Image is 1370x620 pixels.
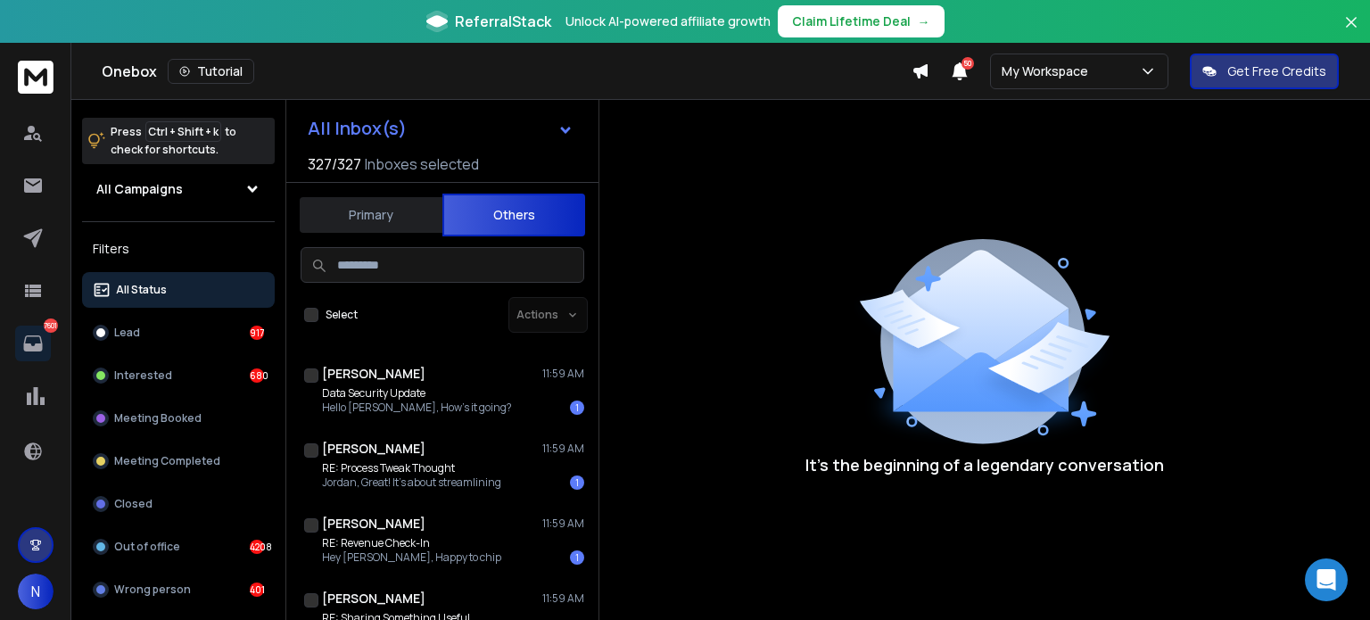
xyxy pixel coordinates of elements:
h3: Inboxes selected [365,153,479,175]
p: Lead [114,326,140,340]
p: 11:59 AM [542,442,584,456]
p: Jordan, Great! It’s about streamlining [322,475,501,490]
p: RE: Process Tweak Thought [322,461,501,475]
h3: Filters [82,236,275,261]
button: Wrong person401 [82,572,275,608]
label: Select [326,308,358,322]
button: Meeting Booked [82,401,275,436]
button: Lead917 [82,315,275,351]
button: Close banner [1340,11,1363,54]
p: 11:59 AM [542,517,584,531]
p: All Status [116,283,167,297]
div: 1 [570,475,584,490]
button: Others [442,194,585,236]
button: Tutorial [168,59,254,84]
h1: [PERSON_NAME] [322,440,425,458]
button: Meeting Completed [82,443,275,479]
h1: All Inbox(s) [308,120,407,137]
button: Get Free Credits [1190,54,1339,89]
button: Interested680 [82,358,275,393]
div: 4208 [250,540,264,554]
p: Out of office [114,540,180,554]
p: 7601 [44,318,58,333]
div: 401 [250,583,264,597]
div: Open Intercom Messenger [1305,558,1348,601]
button: All Campaigns [82,171,275,207]
p: Meeting Booked [114,411,202,426]
p: Interested [114,368,172,383]
h1: [PERSON_NAME] [322,365,425,383]
span: 50 [961,57,974,70]
div: 1 [570,550,584,565]
button: Primary [300,195,442,235]
p: Hey [PERSON_NAME], Happy to chip [322,550,501,565]
button: Claim Lifetime Deal→ [778,5,945,37]
a: 7601 [15,326,51,361]
p: 11:59 AM [542,591,584,606]
span: Ctrl + Shift + k [145,121,221,142]
p: It’s the beginning of a legendary conversation [805,452,1164,477]
p: 11:59 AM [542,367,584,381]
button: Closed [82,486,275,522]
div: 680 [250,368,264,383]
button: All Inbox(s) [293,111,588,146]
button: Out of office4208 [82,529,275,565]
p: Hello [PERSON_NAME], How’s it going? [322,401,512,415]
h1: [PERSON_NAME] [322,590,425,608]
p: Press to check for shortcuts. [111,123,236,159]
p: My Workspace [1002,62,1095,80]
span: ReferralStack [455,11,551,32]
p: Data Security Update [322,386,512,401]
p: Unlock AI-powered affiliate growth [565,12,771,30]
div: 917 [250,326,264,340]
p: RE: Revenue Check-In [322,536,501,550]
h1: [PERSON_NAME] [322,515,425,533]
span: 327 / 327 [308,153,361,175]
button: N [18,574,54,609]
p: Closed [114,497,153,511]
div: Onebox [102,59,912,84]
h1: All Campaigns [96,180,183,198]
p: Meeting Completed [114,454,220,468]
p: Wrong person [114,583,191,597]
span: → [918,12,930,30]
p: Get Free Credits [1227,62,1326,80]
div: 1 [570,401,584,415]
button: All Status [82,272,275,308]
